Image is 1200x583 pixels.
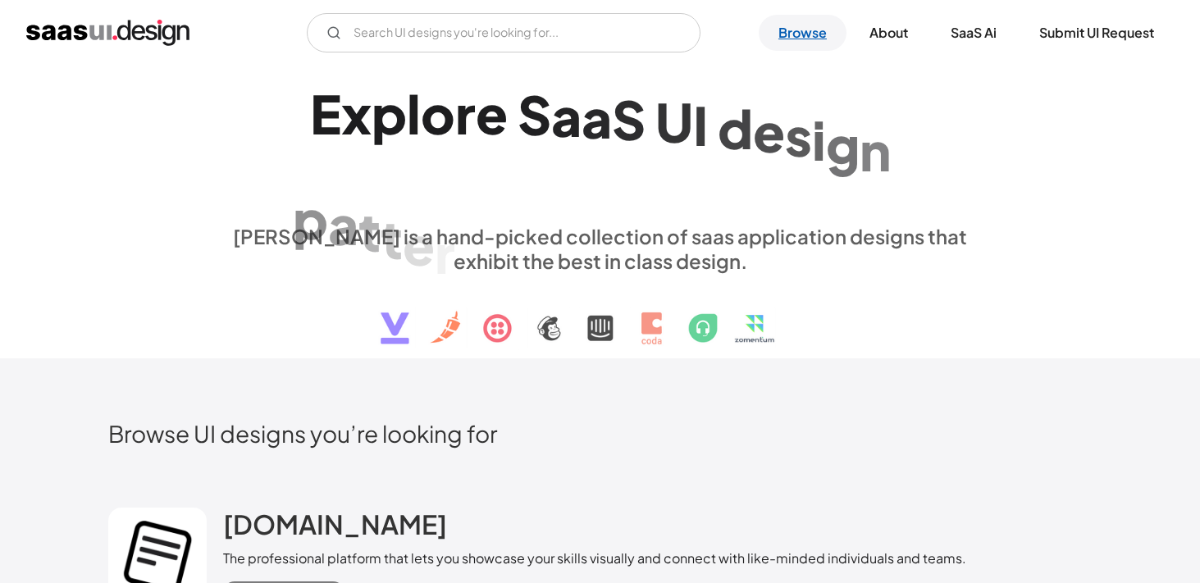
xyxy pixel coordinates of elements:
div: r [455,82,476,145]
div: r [435,221,455,285]
a: SaaS Ai [931,15,1016,51]
h2: [DOMAIN_NAME] [223,508,447,540]
div: E [310,82,341,145]
div: a [582,85,612,148]
a: Submit UI Request [1020,15,1174,51]
form: Email Form [307,13,700,52]
div: d [718,96,753,159]
div: s [785,104,812,167]
a: home [26,20,189,46]
div: e [476,82,508,145]
div: a [328,194,358,257]
input: Search UI designs you're looking for... [307,13,700,52]
div: [PERSON_NAME] is a hand-picked collection of saas application designs that exhibit the best in cl... [223,224,978,273]
div: S [518,83,551,146]
div: o [421,82,455,145]
div: The professional platform that lets you showcase your skills visually and connect with like-minde... [223,549,966,568]
div: t [381,207,403,270]
div: I [693,93,708,156]
div: e [403,214,435,277]
div: e [753,100,785,163]
div: i [812,108,826,171]
h1: Explore SaaS UI design patterns & interactions. [223,82,978,208]
div: n [860,118,891,181]
div: g [826,113,860,176]
a: [DOMAIN_NAME] [223,508,447,549]
div: S [612,88,646,151]
div: x [341,82,372,145]
div: U [655,90,693,153]
div: p [372,82,407,145]
a: Browse [759,15,846,51]
img: text, icon, saas logo [352,273,849,358]
div: t [358,199,381,262]
div: a [551,84,582,147]
div: p [293,187,328,250]
h2: Browse UI designs you’re looking for [108,419,1093,448]
div: l [407,82,421,145]
a: About [850,15,928,51]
